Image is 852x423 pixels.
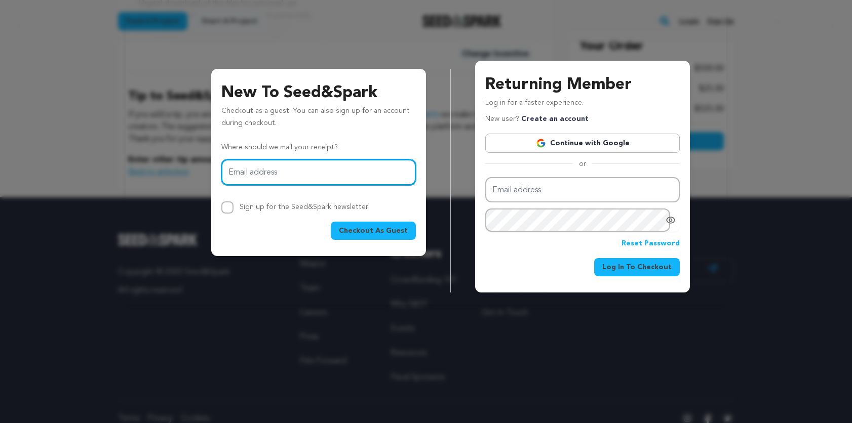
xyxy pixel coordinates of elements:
[485,73,680,97] h3: Returning Member
[485,113,589,125] p: New user?
[331,222,416,240] button: Checkout As Guest
[221,81,416,105] h3: New To Seed&Spark
[602,262,672,272] span: Log In To Checkout
[573,159,592,169] span: or
[666,215,676,225] a: Show password as plain text. Warning: this will display your password on the screen.
[622,238,680,250] a: Reset Password
[221,159,416,185] input: Email address
[240,203,368,210] label: Sign up for the Seed&Spark newsletter
[339,226,408,236] span: Checkout As Guest
[221,142,416,154] p: Where should we mail your receipt?
[594,258,680,276] button: Log In To Checkout
[536,138,546,148] img: Google logo
[485,134,680,153] a: Continue with Google
[485,177,680,203] input: Email address
[521,115,589,122] a: Create an account
[221,105,416,134] p: Checkout as a guest. You can also sign up for an account during checkout.
[485,97,680,113] p: Log in for a faster experience.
